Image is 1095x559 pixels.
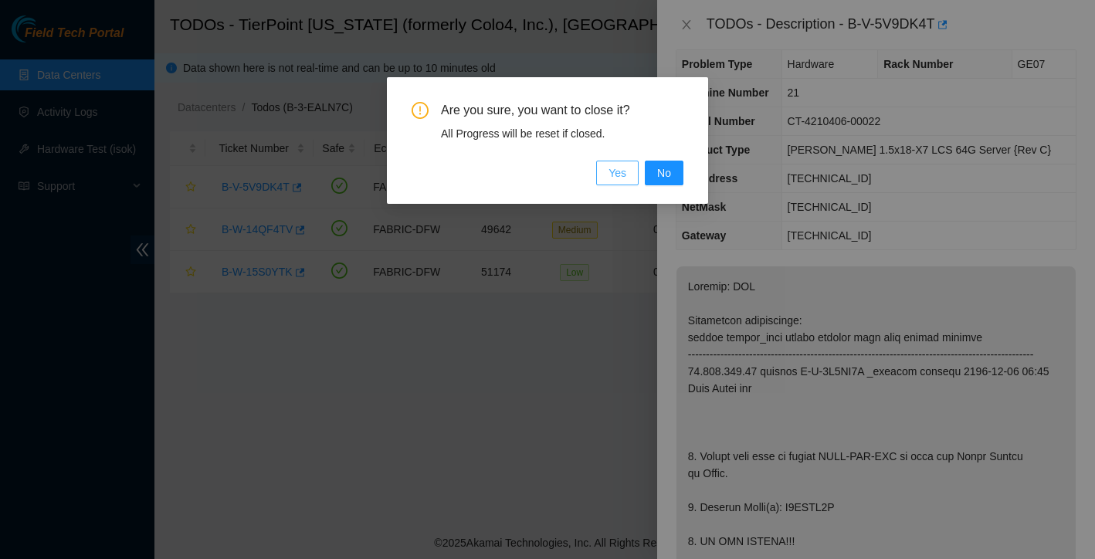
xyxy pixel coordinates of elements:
div: All Progress will be reset if closed. [441,125,683,142]
button: No [645,161,683,185]
button: Yes [596,161,639,185]
span: Yes [609,164,626,181]
span: exclamation-circle [412,102,429,119]
span: Are you sure, you want to close it? [441,102,683,119]
span: No [657,164,671,181]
